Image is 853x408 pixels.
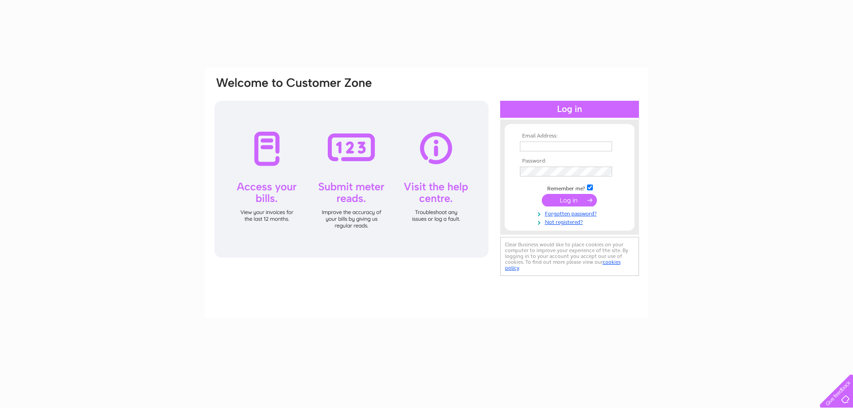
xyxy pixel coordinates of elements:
td: Remember me? [518,183,622,192]
th: Password: [518,158,622,164]
a: cookies policy [505,259,621,271]
a: Forgotten password? [520,209,622,217]
th: Email Address: [518,133,622,139]
input: Submit [542,194,597,206]
a: Not registered? [520,217,622,226]
div: Clear Business would like to place cookies on your computer to improve your experience of the sit... [500,237,639,276]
